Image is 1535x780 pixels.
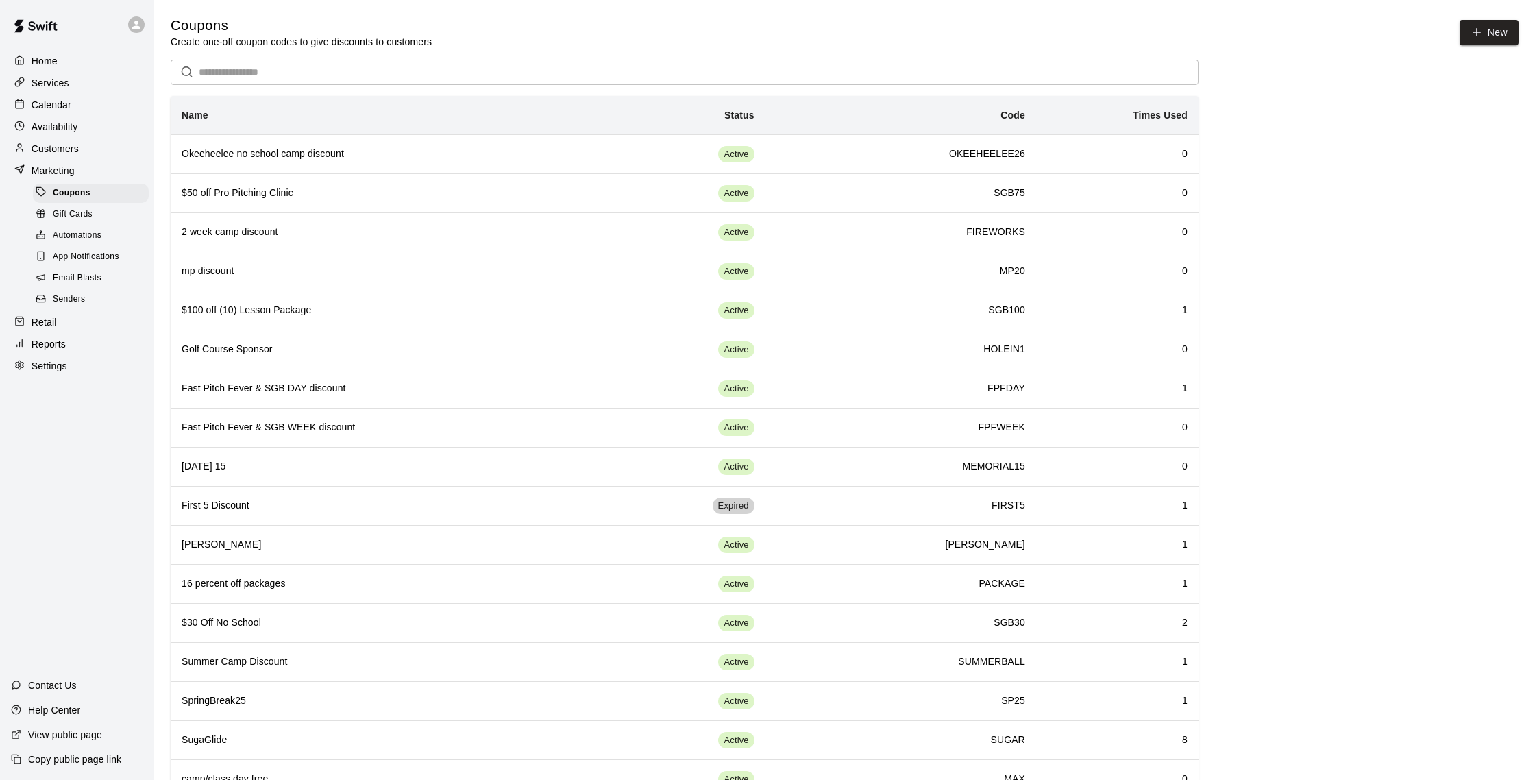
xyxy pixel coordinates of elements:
span: Active [718,304,754,317]
h5: Coupons [171,16,432,35]
h6: [PERSON_NAME] [776,537,1025,552]
span: Active [718,617,754,630]
h6: [DATE] 15 [182,459,600,474]
b: Status [724,110,754,121]
span: Active [718,382,754,395]
h6: FIREWORKS [776,225,1025,240]
span: Active [718,343,754,356]
h6: 2 [1047,616,1188,631]
h6: 16 percent off packages [182,576,600,592]
span: Senders [53,293,86,306]
a: Settings [11,356,143,376]
h6: FPFDAY [776,381,1025,396]
h6: 1 [1047,498,1188,513]
span: Active [718,422,754,435]
a: Senders [33,289,154,310]
h6: 1 [1047,576,1188,592]
button: New [1460,20,1519,45]
h6: SugaGlide [182,733,600,748]
a: Calendar [11,95,143,115]
p: View public page [28,728,102,742]
a: Marketing [11,160,143,181]
h6: 1 [1047,381,1188,396]
h6: FIRST5 [776,498,1025,513]
p: Settings [32,359,67,373]
a: Availability [11,117,143,137]
span: Active [718,265,754,278]
h6: SGB100 [776,303,1025,318]
h6: 1 [1047,303,1188,318]
h6: SUGAR [776,733,1025,748]
p: Retail [32,315,57,329]
a: Email Blasts [33,268,154,289]
h6: Golf Course Sponsor [182,342,600,357]
h6: PACKAGE [776,576,1025,592]
h6: Fast Pitch Fever & SGB WEEK discount [182,420,600,435]
h6: Fast Pitch Fever & SGB DAY discount [182,381,600,396]
h6: 0 [1047,459,1188,474]
h6: SUMMERBALL [776,655,1025,670]
h6: 0 [1047,264,1188,279]
p: Services [32,76,69,90]
p: Copy public page link [28,753,121,766]
h6: HOLEIN1 [776,342,1025,357]
div: Reports [11,334,143,354]
a: Customers [11,138,143,159]
span: Gift Cards [53,208,93,221]
a: Services [11,73,143,93]
b: Times Used [1133,110,1188,121]
div: App Notifications [33,247,149,267]
h6: First 5 Discount [182,498,600,513]
span: Active [718,461,754,474]
span: Expired [713,500,754,513]
div: Gift Cards [33,205,149,224]
h6: MEMORIAL15 [776,459,1025,474]
span: Active [718,734,754,747]
p: Contact Us [28,679,77,692]
p: Reports [32,337,66,351]
h6: 8 [1047,733,1188,748]
h6: FPFWEEK [776,420,1025,435]
b: Name [182,110,208,121]
a: Gift Cards [33,204,154,225]
h6: mp discount [182,264,600,279]
h6: OKEEHEELEE26 [776,147,1025,162]
span: Automations [53,229,101,243]
h6: $50 off Pro Pitching Clinic [182,186,600,201]
div: Automations [33,226,149,245]
span: Active [718,539,754,552]
div: Coupons [33,184,149,203]
a: Retail [11,312,143,332]
h6: MP20 [776,264,1025,279]
h6: Summer Camp Discount [182,655,600,670]
h6: 1 [1047,537,1188,552]
p: Marketing [32,164,75,178]
p: Help Center [28,703,80,717]
h6: SpringBreak25 [182,694,600,709]
span: Active [718,695,754,708]
a: Home [11,51,143,71]
h6: 0 [1047,225,1188,240]
span: Active [718,148,754,161]
h6: 1 [1047,655,1188,670]
h6: 0 [1047,420,1188,435]
span: Active [718,226,754,239]
h6: 0 [1047,342,1188,357]
span: Email Blasts [53,271,101,285]
h6: 0 [1047,147,1188,162]
span: Active [718,187,754,200]
span: Coupons [53,186,90,200]
h6: 1 [1047,694,1188,709]
div: Email Blasts [33,269,149,288]
span: Active [718,578,754,591]
a: Coupons [33,182,154,204]
h6: Okeeheelee no school camp discount [182,147,600,162]
span: Active [718,656,754,669]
